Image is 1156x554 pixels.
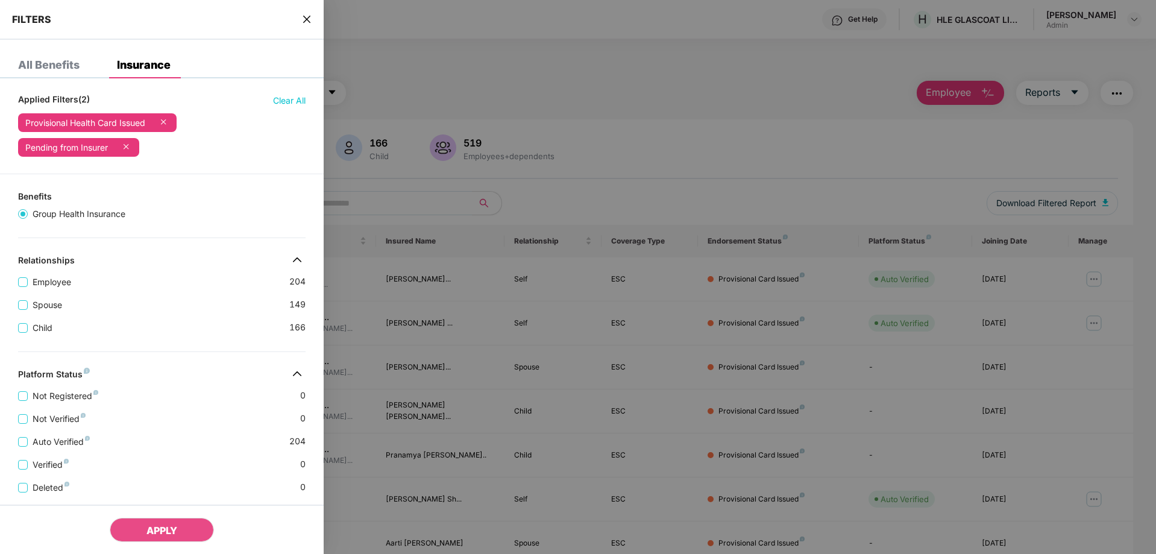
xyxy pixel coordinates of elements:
[64,459,69,464] img: svg+xml;base64,PHN2ZyB4bWxucz0iaHR0cDovL3d3dy53My5vcmcvMjAwMC9zdmciIHdpZHRoPSI4IiBoZWlnaHQ9IjgiIH...
[18,94,90,107] span: Applied Filters(2)
[28,412,90,426] span: Not Verified
[28,275,76,289] span: Employee
[25,143,108,153] div: Pending from Insurer
[287,364,307,383] img: svg+xml;base64,PHN2ZyB4bWxucz0iaHR0cDovL3d3dy53My5vcmcvMjAwMC9zdmciIHdpZHRoPSIzMiIgaGVpZ2h0PSIzMi...
[18,59,80,71] div: All Benefits
[146,524,177,537] span: APPLY
[25,118,145,128] div: Provisional Health Card Issued
[300,389,306,403] span: 0
[28,481,74,494] span: Deleted
[110,518,214,542] button: APPLY
[18,369,90,383] div: Platform Status
[93,390,98,395] img: svg+xml;base64,PHN2ZyB4bWxucz0iaHR0cDovL3d3dy53My5vcmcvMjAwMC9zdmciIHdpZHRoPSI4IiBoZWlnaHQ9IjgiIH...
[64,482,69,486] img: svg+xml;base64,PHN2ZyB4bWxucz0iaHR0cDovL3d3dy53My5vcmcvMjAwMC9zdmciIHdpZHRoPSI4IiBoZWlnaHQ9IjgiIH...
[81,413,86,418] img: svg+xml;base64,PHN2ZyB4bWxucz0iaHR0cDovL3d3dy53My5vcmcvMjAwMC9zdmciIHdpZHRoPSI4IiBoZWlnaHQ9IjgiIH...
[302,13,312,25] span: close
[28,298,67,312] span: Spouse
[289,435,306,449] span: 204
[28,389,103,403] span: Not Registered
[28,207,130,221] span: Group Health Insurance
[12,13,51,25] span: FILTERS
[85,436,90,441] img: svg+xml;base64,PHN2ZyB4bWxucz0iaHR0cDovL3d3dy53My5vcmcvMjAwMC9zdmciIHdpZHRoPSI4IiBoZWlnaHQ9IjgiIH...
[117,59,171,71] div: Insurance
[28,321,57,335] span: Child
[300,412,306,426] span: 0
[18,255,75,269] div: Relationships
[28,458,74,471] span: Verified
[289,298,306,312] span: 149
[289,321,306,335] span: 166
[84,368,90,374] img: svg+xml;base64,PHN2ZyB4bWxucz0iaHR0cDovL3d3dy53My5vcmcvMjAwMC9zdmciIHdpZHRoPSI4IiBoZWlnaHQ9IjgiIH...
[300,458,306,471] span: 0
[28,435,95,449] span: Auto Verified
[287,250,307,269] img: svg+xml;base64,PHN2ZyB4bWxucz0iaHR0cDovL3d3dy53My5vcmcvMjAwMC9zdmciIHdpZHRoPSIzMiIgaGVpZ2h0PSIzMi...
[300,480,306,494] span: 0
[273,94,306,107] span: Clear All
[289,275,306,289] span: 204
